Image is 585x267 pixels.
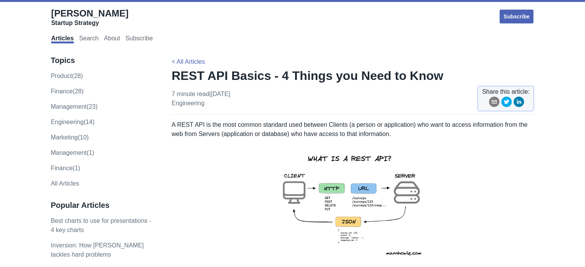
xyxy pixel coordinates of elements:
button: linkedin [513,96,524,110]
a: Finance(1) [51,165,80,171]
a: Inversion: How [PERSON_NAME] tackles hard problems [51,242,144,258]
a: [PERSON_NAME]Startup Strategy [51,8,128,27]
h3: Topics [51,56,155,65]
img: rest-api [269,145,437,264]
div: Startup Strategy [51,19,128,27]
a: engineering(14) [51,119,95,125]
a: product(28) [51,73,83,79]
p: A REST API is the most common standard used between Clients (a person or application) who want to... [172,120,534,139]
a: Search [79,35,99,43]
button: twitter [501,96,512,110]
a: marketing(10) [51,134,89,141]
a: About [104,35,120,43]
a: Articles [51,35,74,43]
button: email [489,96,500,110]
h3: Popular Articles [51,201,155,210]
a: < All Articles [172,58,205,65]
a: Subscribe [499,9,534,24]
a: All Articles [51,180,79,187]
p: 7 minute read | [DATE] [172,90,230,108]
a: engineering [172,100,204,106]
span: [PERSON_NAME] [51,8,128,18]
a: finance(28) [51,88,83,95]
a: management(23) [51,103,98,110]
a: Subscribe [125,35,153,43]
h1: REST API Basics - 4 Things you Need to Know [172,68,534,83]
a: Management(1) [51,149,94,156]
span: Share this article: [482,87,530,96]
a: Best charts to use for presentations - 4 key charts [51,217,151,233]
